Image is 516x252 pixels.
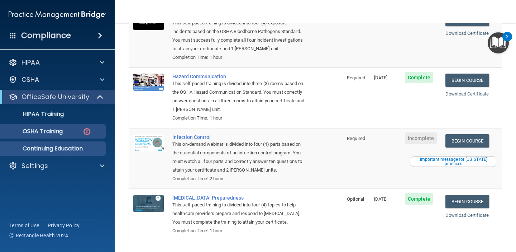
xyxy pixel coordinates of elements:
[9,93,104,101] a: OfficeSafe University
[21,93,89,101] p: OfficeSafe University
[445,134,489,148] a: Begin Course
[82,127,91,136] img: danger-circle.6113f641.png
[347,75,365,80] span: Required
[5,145,102,152] p: Continuing Education
[9,232,68,239] span: Ⓒ Rectangle Health 2024
[347,136,365,141] span: Required
[9,75,104,84] a: OSHA
[172,201,307,227] div: This self-paced training is divided into four (4) topics to help healthcare providers prepare and...
[9,222,39,229] a: Terms of Use
[445,213,489,218] a: Download Certificate
[21,58,40,67] p: HIPAA
[445,91,489,97] a: Download Certificate
[5,111,64,118] p: HIPAA Training
[172,140,307,174] div: This on-demand webinar is divided into four (4) parts based on the essential components of an inf...
[172,195,307,201] a: [MEDICAL_DATA] Preparedness
[405,72,433,83] span: Complete
[48,222,80,229] a: Privacy Policy
[411,157,496,166] div: Important message for [US_STATE] practices
[172,174,307,183] div: Completion Time: 2 hours
[172,134,307,140] a: Infection Control
[9,162,104,170] a: Settings
[374,75,388,80] span: [DATE]
[172,53,307,62] div: Completion Time: 1 hour
[172,114,307,122] div: Completion Time: 1 hour
[405,193,433,205] span: Complete
[21,162,48,170] p: Settings
[21,31,71,41] h4: Compliance
[410,156,497,167] button: Read this if you are a dental practitioner in the state of CA
[445,31,489,36] a: Download Certificate
[347,196,364,202] span: Optional
[21,75,39,84] p: OSHA
[172,79,307,114] div: This self-paced training is divided into three (3) rooms based on the OSHA Hazard Communication S...
[405,132,437,144] span: Incomplete
[5,128,63,135] p: OSHA Training
[172,74,307,79] a: Hazard Communication
[374,196,388,202] span: [DATE]
[445,195,489,208] a: Begin Course
[172,19,307,53] div: This self-paced training is divided into four (4) exposure incidents based on the OSHA Bloodborne...
[506,37,508,46] div: 2
[172,227,307,235] div: Completion Time: 1 hour
[9,8,106,22] img: PMB logo
[9,58,104,67] a: HIPAA
[445,74,489,87] a: Begin Course
[488,32,509,53] button: Open Resource Center, 2 new notifications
